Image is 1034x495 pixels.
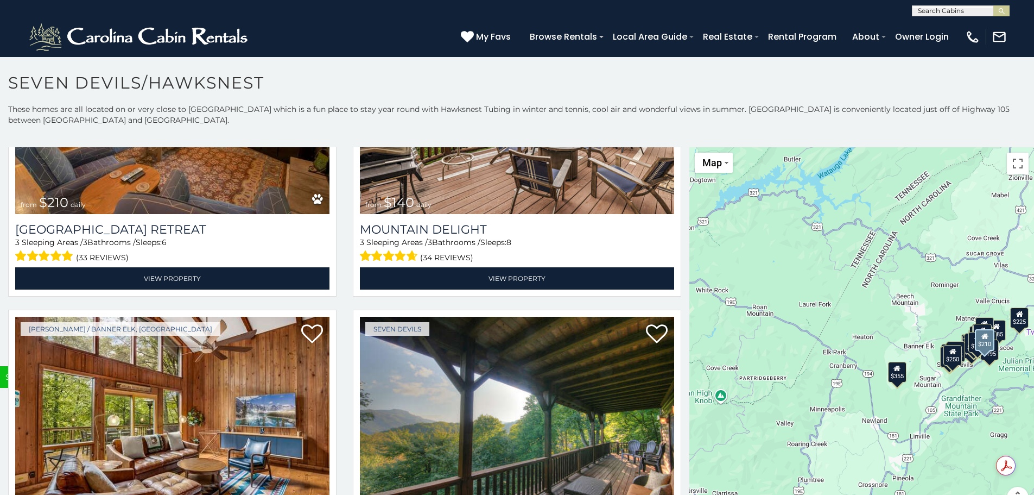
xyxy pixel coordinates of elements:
span: Map [702,157,722,168]
a: Add to favorites [646,323,668,346]
span: 3 [360,237,364,247]
button: Change map style [695,153,733,173]
div: $225 [1011,307,1029,328]
h3: Boulder Falls Retreat [15,222,329,237]
span: 3 [15,237,20,247]
div: $436 [941,347,959,368]
img: mail-regular-white.png [992,29,1007,45]
span: from [21,200,37,209]
img: phone-regular-white.png [965,29,980,45]
button: Toggle fullscreen view [1007,153,1029,174]
a: Browse Rentals [524,27,602,46]
span: (34 reviews) [420,250,473,265]
div: $270 [941,346,959,367]
span: My Favs [476,30,511,43]
span: daily [416,200,432,209]
span: $140 [384,195,414,210]
div: $205 [969,329,987,350]
div: Sleeping Areas / Bathrooms / Sleeps: [360,237,674,265]
div: $305 [947,341,965,361]
div: $485 [987,319,1006,340]
div: $210 [969,332,987,353]
span: 8 [506,237,511,247]
a: View Property [15,267,329,290]
div: $250 [944,344,962,365]
span: from [365,200,382,209]
div: $230 [975,317,994,337]
a: Add to favorites [301,323,323,346]
a: Seven Devils [365,322,429,336]
a: Owner Login [890,27,954,46]
div: $325 [974,324,992,344]
div: $210 [975,329,995,351]
a: Rental Program [763,27,842,46]
a: About [847,27,885,46]
a: Mountain Delight [360,222,674,237]
span: 3 [428,237,432,247]
a: My Favs [461,30,513,44]
div: $140 [942,344,960,365]
a: Local Area Guide [607,27,693,46]
a: View Property [360,267,674,290]
div: $215 [965,333,983,354]
span: daily [71,200,86,209]
a: Real Estate [697,27,758,46]
div: $140 [941,346,959,367]
span: $210 [39,195,68,210]
span: 3 [83,237,87,247]
div: $195 [980,339,999,360]
a: [PERSON_NAME] / Banner Elk, [GEOGRAPHIC_DATA] [21,322,220,336]
span: (33 reviews) [76,250,129,265]
div: Sleeping Areas / Bathrooms / Sleeps: [15,237,329,265]
span: 6 [162,237,167,247]
img: White-1-2.png [27,21,252,53]
a: [GEOGRAPHIC_DATA] Retreat [15,222,329,237]
div: $240 [962,337,981,358]
div: $355 [888,361,906,382]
